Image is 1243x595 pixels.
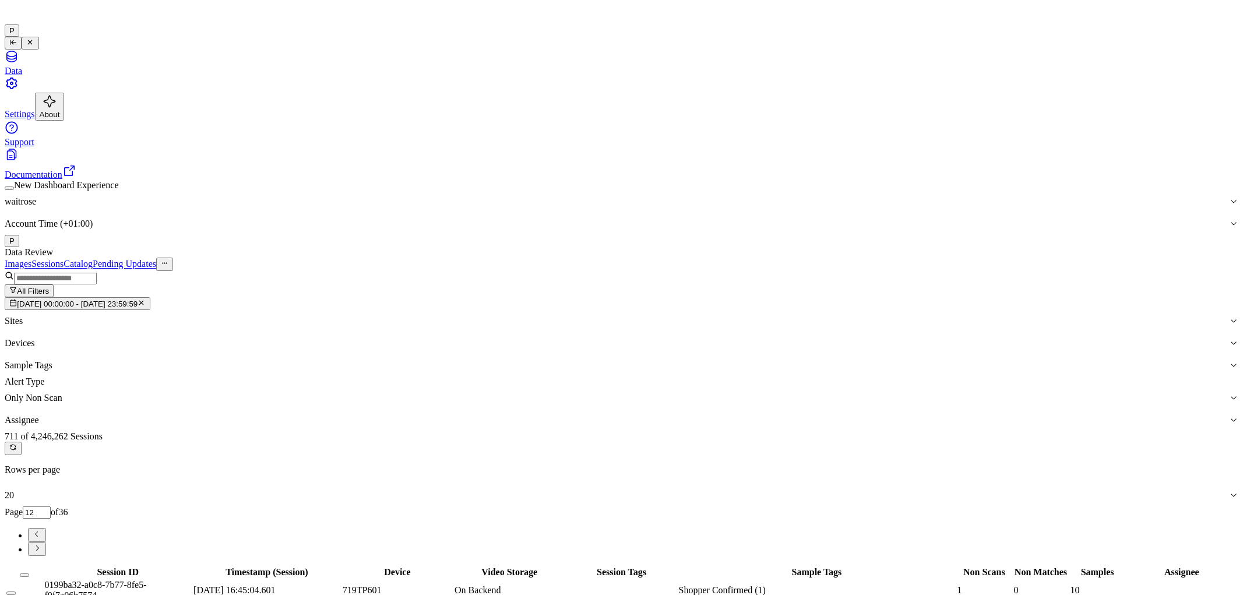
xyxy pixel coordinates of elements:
[454,566,565,578] th: Video Storage
[44,566,192,578] th: Session ID
[22,37,38,50] button: Toggle Navigation
[5,464,1238,475] p: Rows per page
[5,147,1238,179] a: Documentation
[193,585,275,595] span: [DATE] 16:45:04.601
[64,259,93,269] a: Catalog
[93,259,156,269] a: Pending Updates
[20,573,29,577] button: Select all
[5,528,1238,556] nav: pagination
[5,247,1238,258] div: Data Review
[51,507,68,517] span: of 36
[679,585,766,595] span: Shopper Confirmed (1)
[1070,566,1125,578] th: Samples
[678,566,956,578] th: Sample Tags
[1071,585,1080,595] span: 10
[566,566,677,578] th: Session Tags
[9,26,15,35] span: P
[5,284,54,297] button: All Filters
[5,376,44,386] label: Alert Type
[1013,585,1018,595] span: 0
[5,431,103,441] span: 711 of 4,246,262 Sessions
[1126,566,1237,578] th: Assignee
[5,50,1238,76] a: Data
[9,237,15,245] span: P
[956,566,1012,578] th: Non Scans
[1013,566,1068,578] th: Non Matches
[193,566,341,578] th: Timestamp (Session)
[31,259,64,269] a: Sessions
[5,37,22,50] button: Toggle Navigation
[5,259,31,269] a: Images
[5,180,1238,191] div: New Dashboard Experience
[5,235,19,247] button: P
[6,592,16,595] button: Select row
[35,93,65,121] button: About
[5,24,19,37] button: P
[342,566,453,578] th: Device
[957,585,962,595] span: 1
[5,297,150,310] button: [DATE] 00:00:00 - [DATE] 23:59:59
[17,300,138,308] span: [DATE] 00:00:00 - [DATE] 23:59:59
[5,121,1238,147] a: Support
[28,528,46,542] button: Go to previous page
[28,542,46,556] button: Go to next page
[5,76,1238,119] a: Settings
[5,507,23,517] span: Page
